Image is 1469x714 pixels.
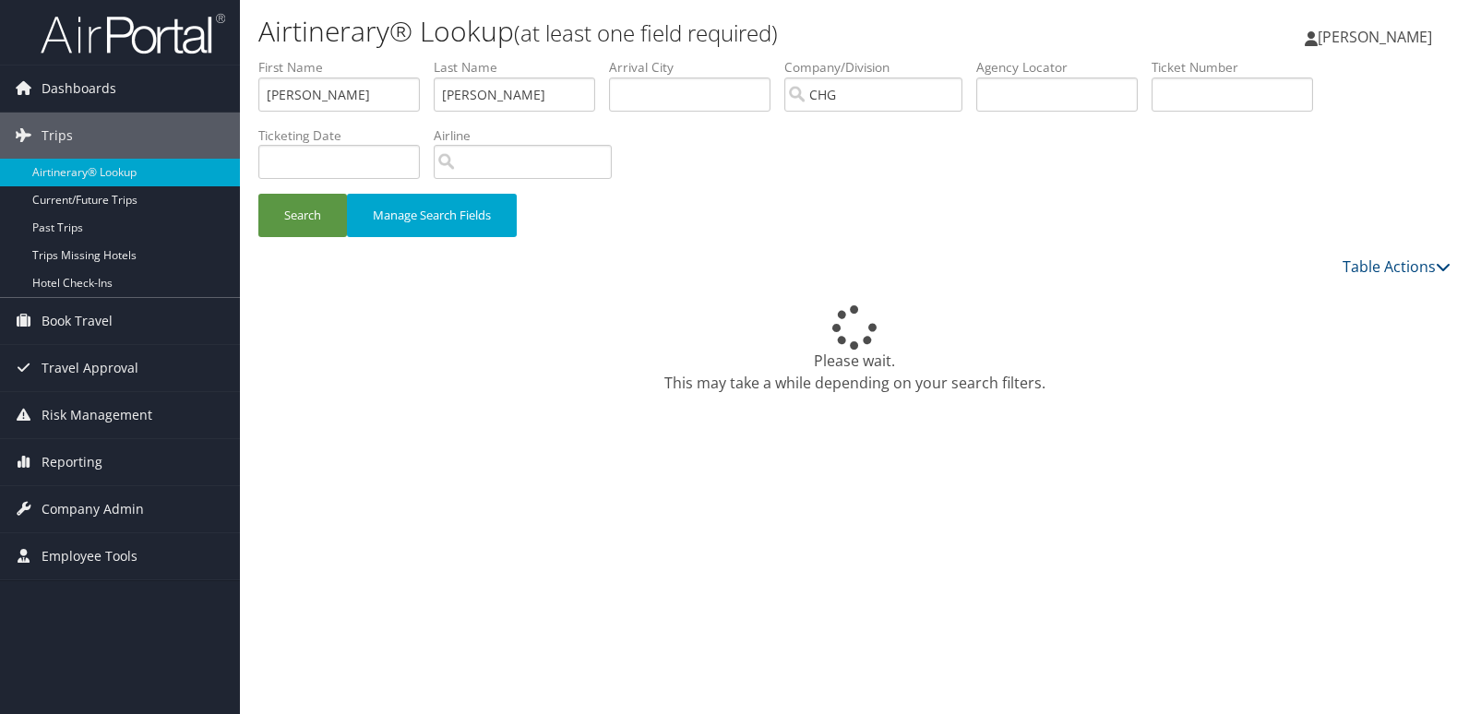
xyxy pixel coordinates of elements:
[1152,58,1327,77] label: Ticket Number
[41,12,225,55] img: airportal-logo.png
[42,439,102,485] span: Reporting
[347,194,517,237] button: Manage Search Fields
[258,194,347,237] button: Search
[609,58,784,77] label: Arrival City
[42,65,116,112] span: Dashboards
[258,12,1053,51] h1: Airtinerary® Lookup
[42,113,73,159] span: Trips
[434,126,626,145] label: Airline
[258,305,1451,394] div: Please wait. This may take a while depending on your search filters.
[434,58,609,77] label: Last Name
[42,298,113,344] span: Book Travel
[42,486,144,532] span: Company Admin
[1343,256,1451,277] a: Table Actions
[258,58,434,77] label: First Name
[258,126,434,145] label: Ticketing Date
[42,392,152,438] span: Risk Management
[42,345,138,391] span: Travel Approval
[1318,27,1432,47] span: [PERSON_NAME]
[1305,9,1451,65] a: [PERSON_NAME]
[514,18,778,48] small: (at least one field required)
[976,58,1152,77] label: Agency Locator
[42,533,137,579] span: Employee Tools
[784,58,976,77] label: Company/Division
